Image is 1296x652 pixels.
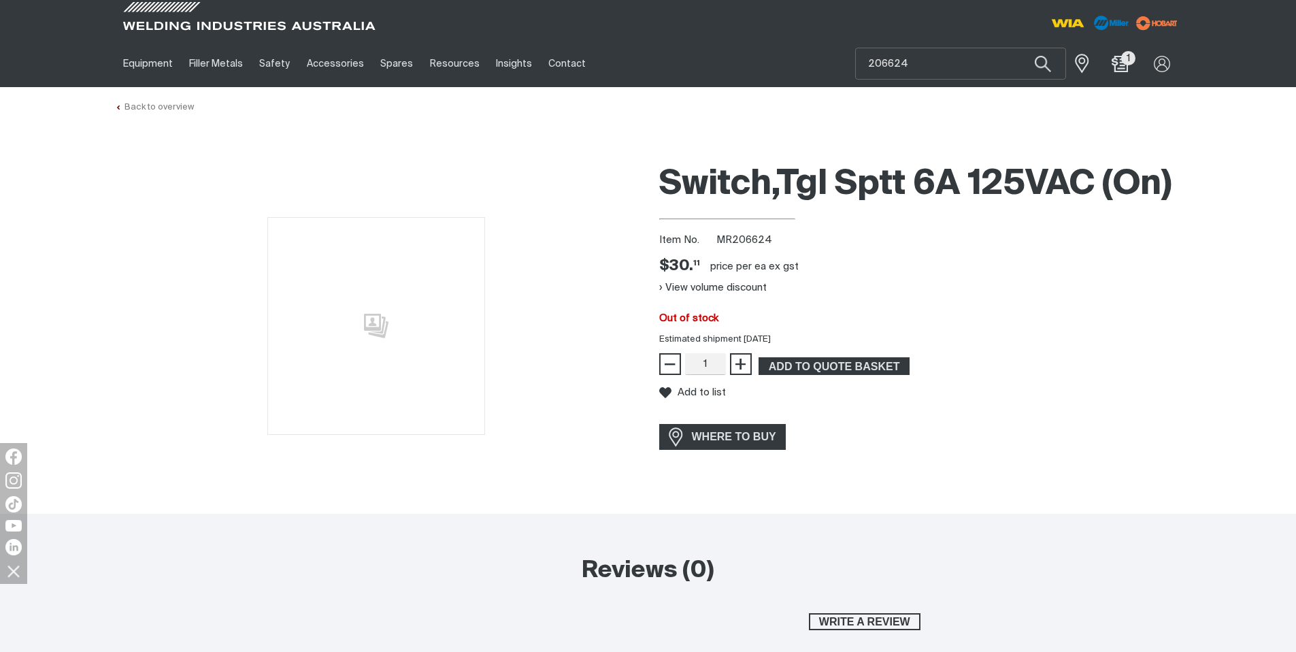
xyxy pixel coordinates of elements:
[659,163,1182,207] h1: Switch,Tgl Sptt 6A 125VAC (On)
[299,40,372,87] a: Accessories
[376,556,920,586] h2: Reviews (0)
[759,357,910,375] button: Add Switch,Tgl Sptt 6A 125VAC (On) to the shopping cart
[659,424,786,449] a: WHERE TO BUY
[5,539,22,555] img: LinkedIn
[5,472,22,489] img: Instagram
[540,40,594,87] a: Contact
[181,40,251,87] a: Filler Metals
[115,40,915,87] nav: Main
[683,426,785,448] span: WHERE TO BUY
[1132,13,1182,33] img: miller
[5,520,22,532] img: YouTube
[372,40,421,87] a: Spares
[267,217,485,435] img: No image for this product
[678,387,726,398] span: Add to list
[5,496,22,512] img: TikTok
[769,260,799,274] div: ex gst
[856,48,1065,79] input: Product name or item number...
[648,333,1193,346] div: Estimated shipment [DATE]
[5,449,22,465] img: Facebook
[659,257,700,276] span: $30.
[488,40,540,87] a: Insights
[251,40,298,87] a: Safety
[659,257,700,276] div: Price
[659,313,718,323] span: Out of stock
[2,559,25,583] img: hide socials
[760,357,908,375] span: ADD TO QUOTE BASKET
[659,276,767,298] button: View volume discount
[734,353,747,376] span: +
[663,353,676,376] span: −
[659,233,714,248] span: Item No.
[810,613,919,631] span: Write a review
[710,260,766,274] div: price per EA
[693,259,700,267] sup: 11
[115,40,181,87] a: Equipment
[1020,48,1066,80] button: Search products
[115,103,194,112] a: Back to overview
[716,235,772,245] span: MR206624
[809,613,920,631] button: Write a review
[659,387,726,399] button: Add to list
[421,40,487,87] a: Resources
